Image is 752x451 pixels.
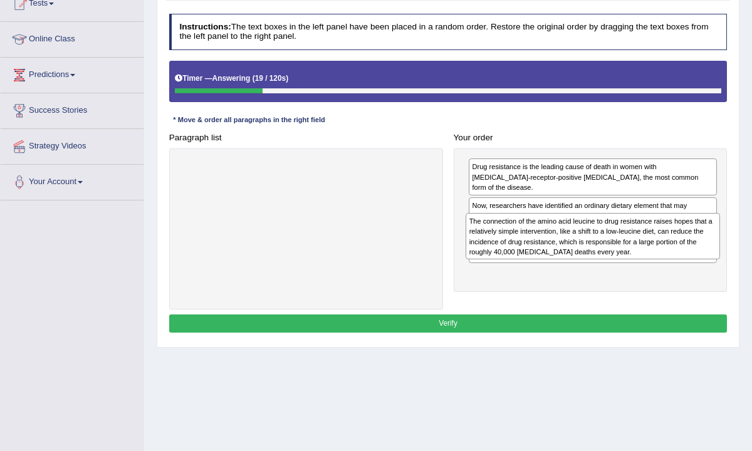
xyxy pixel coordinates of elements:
a: Your Account [1,165,144,196]
h4: Your order [454,133,728,143]
b: 19 / 120s [255,74,286,83]
a: Online Class [1,22,144,53]
h4: Paragraph list [169,133,443,143]
div: Now, researchers have identified an ordinary dietary element that may increase the chances of a [... [469,197,717,224]
a: Predictions [1,58,144,89]
b: Instructions: [179,22,231,31]
div: Drug resistance is the leading cause of death in women with [MEDICAL_DATA]-receptor-positive [MED... [469,158,717,195]
b: Answering [212,74,251,83]
h4: The text boxes in the left panel have been placed in a random order. Restore the original order b... [169,14,728,49]
div: * Move & order all paragraphs in the right field [169,115,330,126]
a: Success Stories [1,93,144,125]
div: The connection of the amino acid leucine to drug resistance raises hopes that a relatively simple... [466,213,720,259]
a: Strategy Videos [1,129,144,160]
button: Verify [169,314,728,333]
h5: Timer — [175,75,288,83]
b: ( [253,74,255,83]
b: ) [286,74,288,83]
